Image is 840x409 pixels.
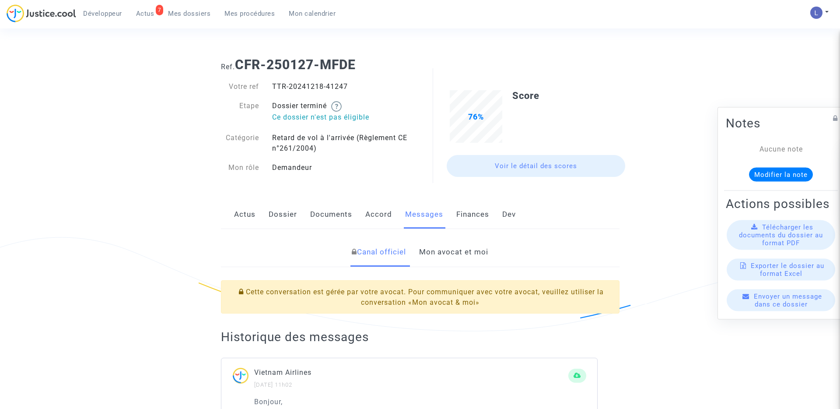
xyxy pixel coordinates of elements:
[726,196,836,212] h2: Actions possibles
[221,329,619,345] h2: Historique des messages
[310,200,352,229] a: Documents
[221,63,235,71] span: Ref.
[331,101,342,112] img: help.svg
[405,200,443,229] a: Messages
[749,168,813,182] button: Modifier la note
[214,162,266,173] div: Mon rôle
[221,280,619,314] div: Cette conversation est gérée par votre avocat. Pour communiquer avec votre avocat, veuillez utili...
[232,367,254,389] img: ...
[269,200,297,229] a: Dossier
[266,101,420,124] div: Dossier terminé
[217,7,282,20] a: Mes procédures
[234,200,255,229] a: Actus
[468,112,484,121] span: 76%
[7,4,76,22] img: jc-logo.svg
[456,200,489,229] a: Finances
[502,200,516,229] a: Dev
[254,396,586,407] p: Bonjour,
[168,10,210,18] span: Mes dossiers
[76,7,129,20] a: Développeur
[365,200,392,229] a: Accord
[136,10,154,18] span: Actus
[254,381,292,388] small: [DATE] 11h02
[266,162,420,173] div: Demandeur
[447,155,625,177] a: Voir le détail des scores
[754,293,822,308] span: Envoyer un message dans ce dossier
[254,367,568,378] p: Vietnam Airlines
[161,7,217,20] a: Mes dossiers
[512,90,539,101] b: Score
[214,81,266,92] div: Votre ref
[266,81,420,92] div: TTR-20241218-41247
[214,101,266,124] div: Etape
[272,112,413,123] p: Ce dossier n'est pas éligible
[214,133,266,154] div: Catégorie
[810,7,822,19] img: AATXAJzI13CaqkJmx-MOQUbNyDE09GJ9dorwRvFSQZdH=s96-c
[224,10,275,18] span: Mes procédures
[129,7,161,20] a: 7Actus
[83,10,122,18] span: Développeur
[352,238,406,267] a: Canal officiel
[751,262,824,278] span: Exporter le dossier au format Excel
[419,238,488,267] a: Mon avocat et moi
[266,133,420,154] div: Retard de vol à l'arrivée (Règlement CE n°261/2004)
[739,223,823,247] span: Télécharger les documents du dossier au format PDF
[282,7,343,20] a: Mon calendrier
[739,144,823,155] div: Aucune note
[289,10,336,18] span: Mon calendrier
[726,116,836,131] h2: Notes
[156,5,164,15] div: 7
[235,57,356,72] b: CFR-250127-MFDE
